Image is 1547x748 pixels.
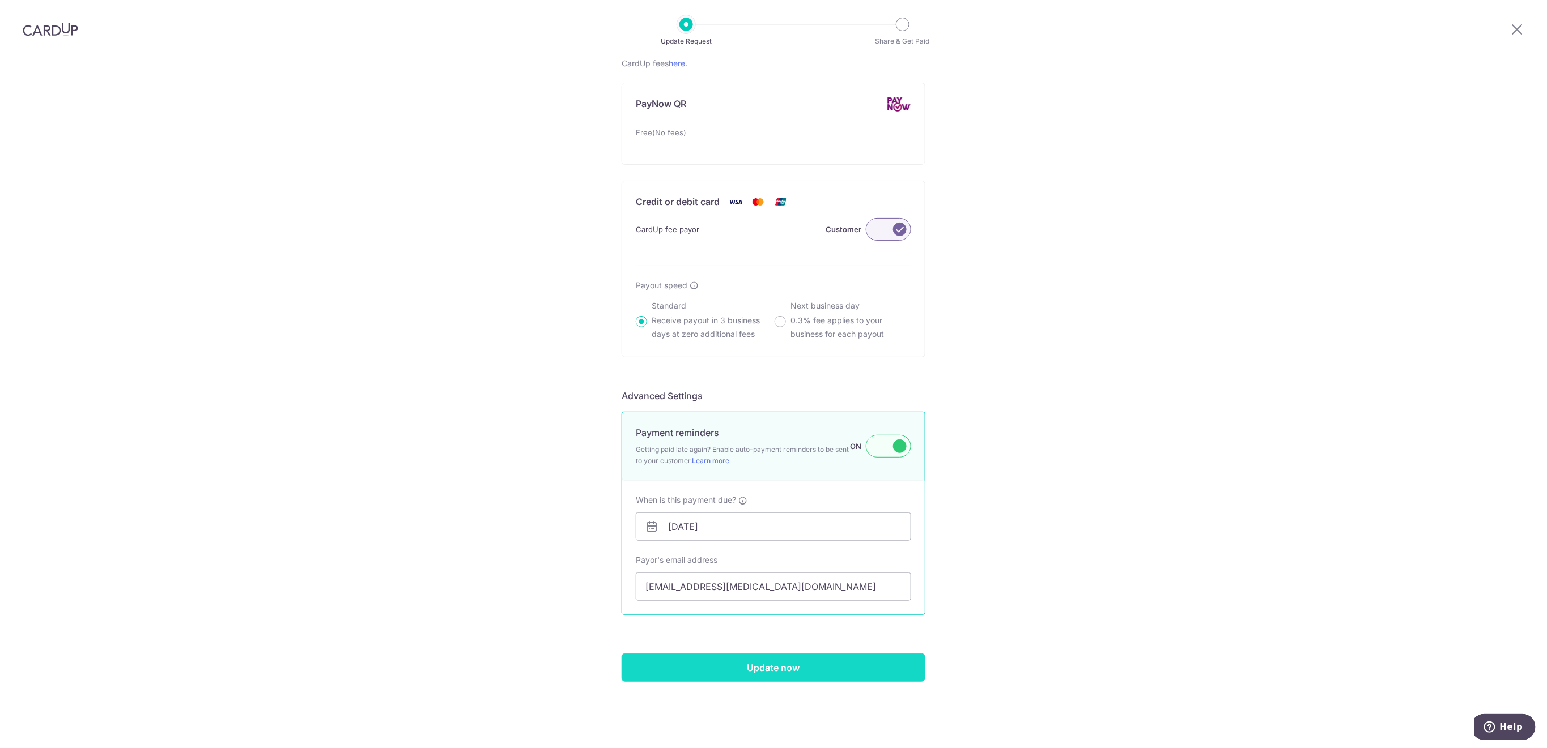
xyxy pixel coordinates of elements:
p: Update Request [644,36,728,47]
img: Mastercard [747,195,770,209]
label: Payor's email address [636,554,717,566]
div: Payment reminders Getting paid late again? Enable auto-payment reminders to be sent to your custo... [636,426,911,467]
input: Email [636,572,911,601]
img: CardUp [23,23,78,36]
span: Free(No fees) [636,126,686,139]
span: When is this payment due? [636,495,736,505]
a: Learn more [692,456,729,465]
p: Next business day [790,300,911,311]
span: Help [25,8,49,18]
p: 0.3% fee applies to your business for each payout [790,314,911,341]
input: DD/MM/YYYY [636,512,911,541]
span: translation missing: en.company.payment_requests.form.header.labels.advanced_settings [622,390,703,401]
p: Payment reminders [636,426,719,439]
label: Customer [826,223,861,236]
a: here [669,58,685,68]
img: Union Pay [770,195,792,209]
div: Payout speed [636,280,911,291]
span: CardUp fee payor [636,223,699,236]
p: PayNow QR [636,97,686,112]
input: Update now [622,653,925,682]
p: Credit or debit card [636,195,720,209]
label: ON [850,439,861,453]
iframe: Opens a widget where you can find more information [1474,714,1536,742]
img: PayNow [886,97,911,112]
img: Visa [724,195,747,209]
p: Receive payout in 3 business days at zero additional fees [652,314,772,341]
span: Getting paid late again? Enable auto-payment reminders to be sent to your customer. [636,444,850,467]
p: Share & Get Paid [861,36,945,47]
p: Standard [652,300,772,311]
